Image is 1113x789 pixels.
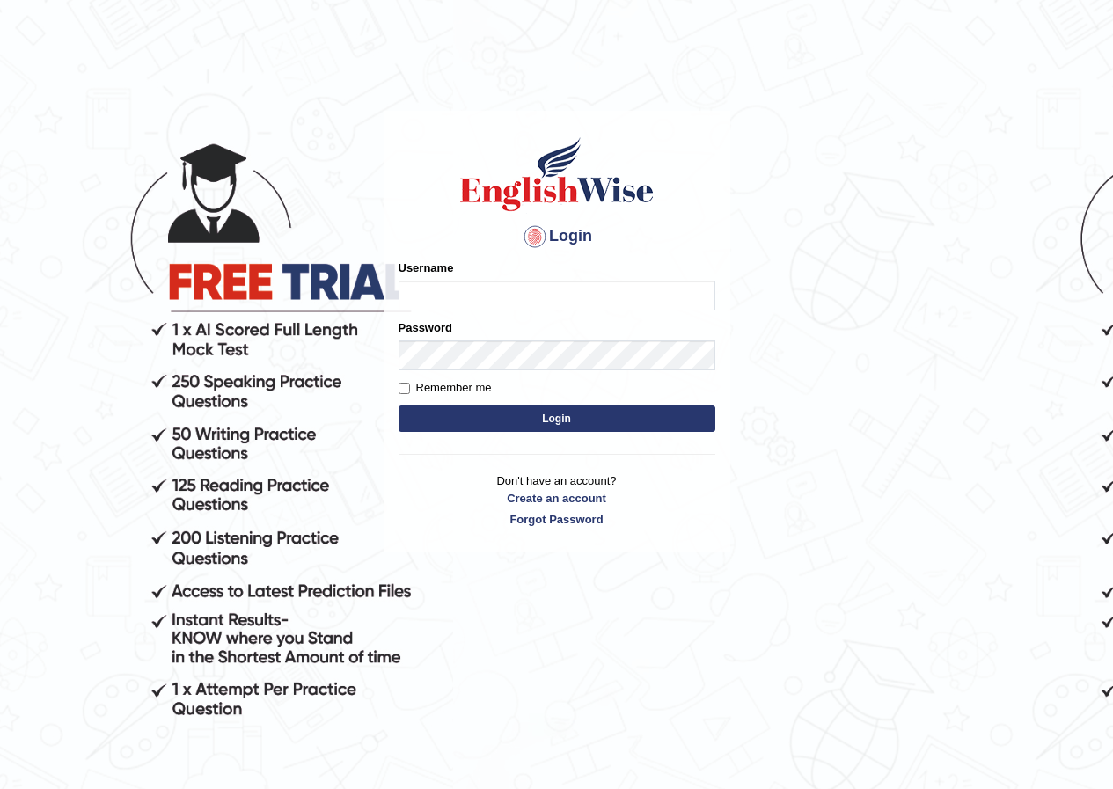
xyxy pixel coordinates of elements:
[457,135,657,214] img: Logo of English Wise sign in for intelligent practice with AI
[399,511,715,528] a: Forgot Password
[399,405,715,432] button: Login
[399,259,454,276] label: Username
[399,223,715,251] h4: Login
[399,379,492,397] label: Remember me
[399,383,410,394] input: Remember me
[399,319,452,336] label: Password
[399,472,715,527] p: Don't have an account?
[399,490,715,507] a: Create an account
